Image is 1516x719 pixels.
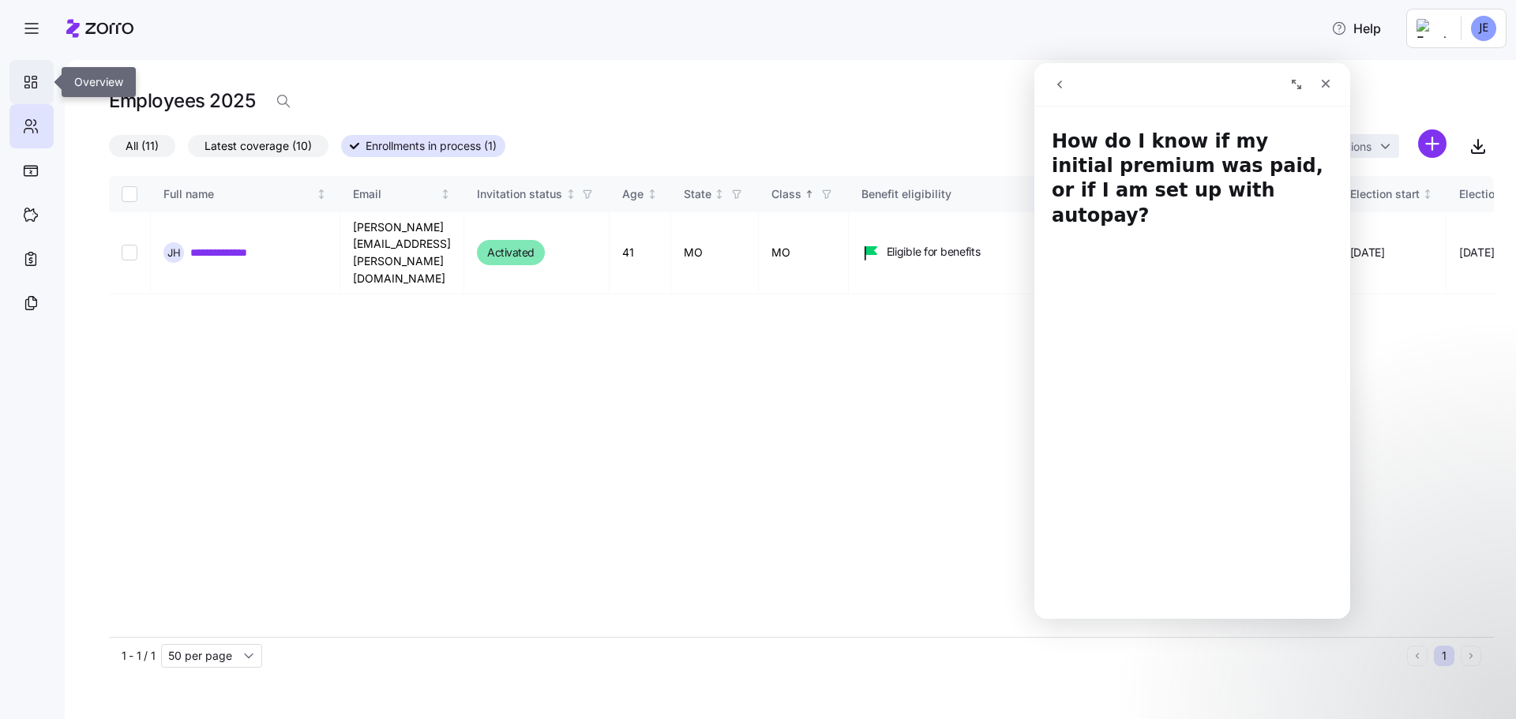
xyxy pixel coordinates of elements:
td: 41 [610,212,671,294]
div: State [684,185,711,203]
span: Actions [1333,141,1372,152]
td: MO [671,212,759,294]
div: Election start [1350,185,1420,203]
div: Email [353,185,437,203]
iframe: Intercom live chat [1034,63,1350,619]
button: Next page [1461,646,1481,666]
th: AgeNot sorted [610,176,671,212]
span: [DATE] [1350,245,1385,260]
td: [PERSON_NAME][EMAIL_ADDRESS][PERSON_NAME][DOMAIN_NAME] [340,212,464,294]
button: 1 [1434,646,1454,666]
img: 53e158b0a6e4d576aaabe60d9f04b2f0 [1471,16,1496,41]
th: EmailNot sorted [340,176,464,212]
div: Not sorted [440,189,451,200]
th: ClassSorted ascending [759,176,849,212]
div: Not sorted [647,189,658,200]
th: StateNot sorted [671,176,759,212]
span: Enrollments in process (1) [366,136,497,156]
input: Select all records [122,186,137,202]
span: All (11) [126,136,159,156]
div: Not sorted [316,189,327,200]
div: Not sorted [1422,189,1433,200]
svg: add icon [1418,129,1447,158]
span: Eligible for benefits [887,244,981,260]
button: Previous page [1407,646,1428,666]
span: Latest coverage (10) [205,136,312,156]
div: Age [622,185,644,203]
h1: Employees 2025 [109,88,255,113]
span: 1 - 1 / 1 [122,648,155,664]
th: Invitation statusNot sorted [464,176,610,212]
span: [DATE] [1459,245,1494,260]
div: Sorted ascending [804,189,815,200]
div: Full name [163,185,313,203]
span: Help [1331,19,1381,38]
img: Employer logo [1417,19,1448,38]
th: Election startNot sorted [1338,176,1447,212]
div: Invitation status [477,185,562,203]
button: Actions [1326,134,1399,158]
span: Activated [487,243,535,262]
td: MO [759,212,849,294]
input: Select record 1 [122,245,137,260]
div: Not sorted [565,189,576,200]
th: Benefit eligibilityNot sorted [849,176,1101,212]
th: Full nameNot sorted [151,176,340,212]
span: J H [167,248,181,258]
div: Not sorted [714,189,725,200]
div: Class [771,185,801,203]
div: Benefit eligibility [861,185,1054,203]
button: Help [1319,13,1394,44]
